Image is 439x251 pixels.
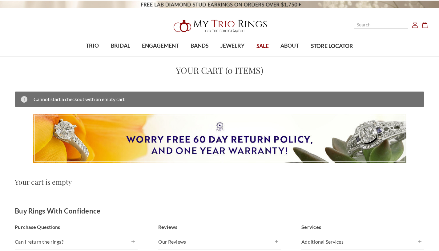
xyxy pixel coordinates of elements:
[305,36,359,56] a: STORE LOCATOR
[185,36,214,56] a: BANDS
[170,16,269,36] img: My Trio Rings
[287,56,293,57] button: submenu toggle
[86,42,99,50] span: TRIO
[275,36,305,56] a: ABOUT
[215,36,251,56] a: JEWELRY
[412,21,418,28] a: Account
[422,21,432,28] a: Cart with 0 items
[15,64,424,77] h1: Your Cart (0 items)
[301,223,424,231] h3: Services
[158,223,281,231] h3: Reviews
[301,238,424,245] h4: Additional Services
[89,56,95,57] button: submenu toggle
[127,16,312,36] a: My Trio Rings
[105,36,136,56] a: BRIDAL
[354,20,408,29] input: Search
[15,206,100,216] h2: Buy Rings With Confidence
[422,22,428,28] svg: cart.cart_preview
[15,238,138,245] h4: Can I return the rings?
[412,22,418,28] svg: Account
[251,36,275,56] a: SALE
[191,42,208,50] span: BANDS
[280,42,299,50] span: ABOUT
[311,42,353,50] span: STORE LOCATOR
[256,42,269,50] span: SALE
[80,36,105,56] a: TRIO
[136,36,185,56] a: ENGAGEMENT
[142,42,179,50] span: ENGAGEMENT
[196,56,203,57] button: submenu toggle
[220,42,245,50] span: JEWELRY
[111,42,130,50] span: BRIDAL
[15,223,138,231] h3: Purchase Questions
[158,238,281,245] h4: Our Reviews
[34,96,125,102] span: Cannot start a checkout with an empty cart
[117,56,123,57] button: submenu toggle
[33,114,406,163] img: Worry Free 60 Day Return Policy
[229,56,236,57] button: submenu toggle
[157,56,163,57] button: submenu toggle
[15,177,424,187] h3: Your cart is empty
